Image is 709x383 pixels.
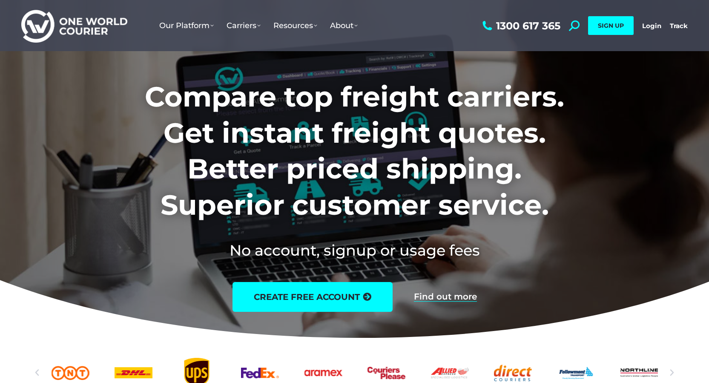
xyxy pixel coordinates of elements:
a: Resources [267,12,324,39]
a: Login [642,22,661,30]
span: About [330,21,358,30]
a: 1300 617 365 [480,20,560,31]
h1: Compare top freight carriers. Get instant freight quotes. Better priced shipping. Superior custom... [89,79,620,223]
span: SIGN UP [598,22,624,29]
span: Resources [273,21,317,30]
a: Track [670,22,688,30]
a: SIGN UP [588,16,634,35]
a: create free account [233,282,393,312]
img: One World Courier [21,9,127,43]
h2: No account, signup or usage fees [89,240,620,261]
span: Our Platform [159,21,214,30]
a: Carriers [220,12,267,39]
a: About [324,12,364,39]
a: Our Platform [153,12,220,39]
span: Carriers [227,21,261,30]
a: Find out more [414,292,477,302]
